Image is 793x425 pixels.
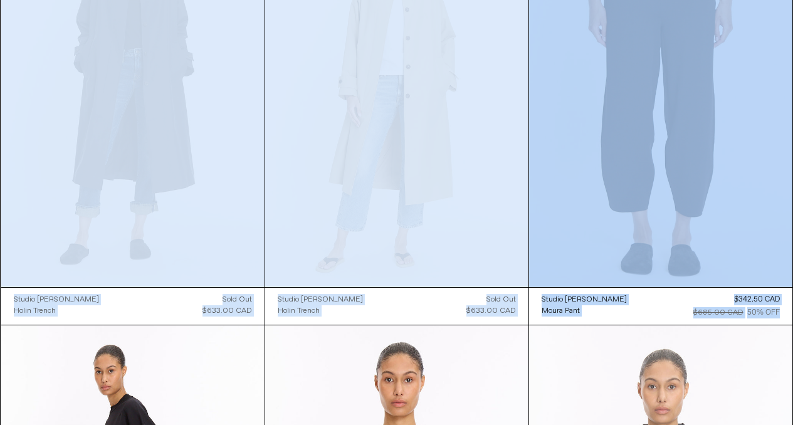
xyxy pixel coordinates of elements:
div: $633.00 CAD [202,305,252,317]
a: Studio [PERSON_NAME] [542,294,627,305]
a: Holin Trench [278,305,363,317]
div: $633.00 CAD [466,305,516,317]
div: Holin Trench [278,306,320,317]
a: Moura Pant [542,305,627,317]
div: Studio [PERSON_NAME] [542,295,627,305]
a: Holin Trench [14,305,99,317]
div: $685.00 CAD [693,307,743,318]
div: Studio [PERSON_NAME] [14,295,99,305]
div: 50% OFF [747,307,780,318]
div: Sold out [223,294,252,305]
div: Holin Trench [14,306,56,317]
a: Studio [PERSON_NAME] [14,294,99,305]
a: Studio [PERSON_NAME] [278,294,363,305]
div: Studio [PERSON_NAME] [278,295,363,305]
div: Moura Pant [542,306,580,317]
div: Sold out [486,294,516,305]
div: $342.50 CAD [734,294,780,305]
